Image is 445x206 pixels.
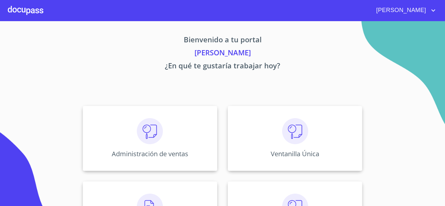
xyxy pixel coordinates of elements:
span: [PERSON_NAME] [371,5,429,16]
img: consulta.png [282,118,308,144]
p: Bienvenido a tu portal [22,34,423,47]
p: ¿En qué te gustaría trabajar hoy? [22,60,423,73]
p: [PERSON_NAME] [22,47,423,60]
img: consulta.png [137,118,163,144]
p: Ventanilla Única [271,149,319,158]
p: Administración de ventas [112,149,188,158]
button: account of current user [371,5,437,16]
